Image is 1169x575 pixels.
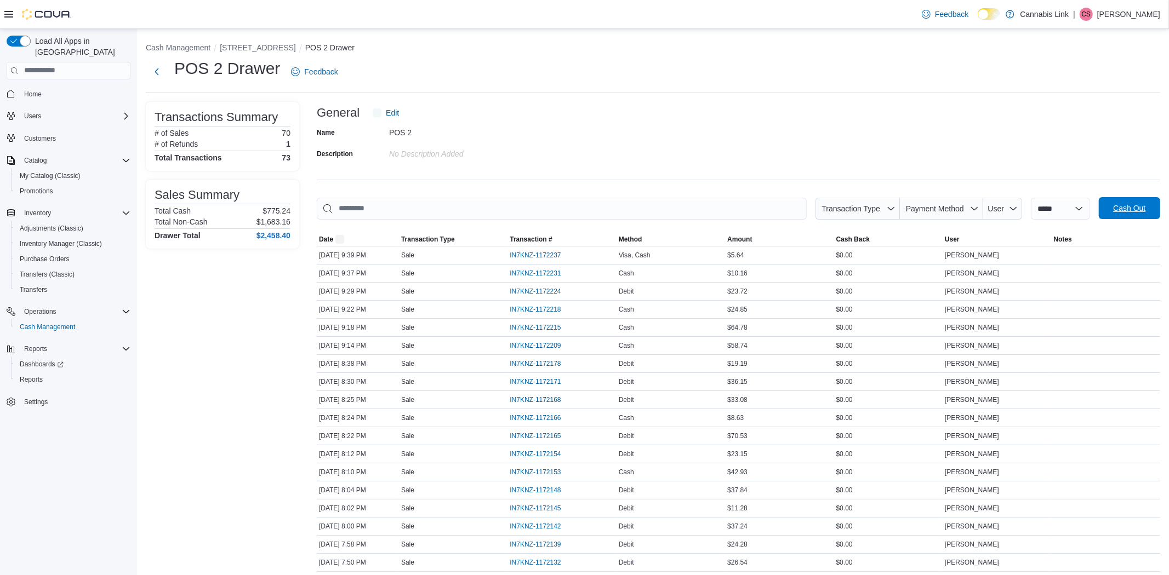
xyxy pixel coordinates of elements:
span: Inventory [24,209,51,217]
div: $0.00 [834,303,943,316]
span: $24.85 [727,305,748,314]
a: Feedback [287,61,342,83]
span: Cash Management [15,320,130,334]
div: $0.00 [834,357,943,370]
p: Sale [401,323,414,332]
a: Transfers (Classic) [15,268,79,281]
span: Debit [619,450,634,458]
span: Home [20,87,130,101]
p: Sale [401,486,414,495]
button: User [943,233,1051,246]
span: Payment Method [906,204,964,213]
span: [PERSON_NAME] [945,323,999,332]
button: IN7KNZ-1172224 [510,285,572,298]
p: Sale [401,305,414,314]
button: Notes [1052,233,1160,246]
div: $0.00 [834,484,943,497]
button: IN7KNZ-1172218 [510,303,572,316]
span: Feedback [935,9,968,20]
div: [DATE] 8:25 PM [317,393,399,406]
span: Transfers (Classic) [15,268,130,281]
button: Cash Management [146,43,210,52]
div: $0.00 [834,502,943,515]
h3: General [317,106,360,119]
span: IN7KNZ-1172165 [510,432,561,440]
span: Promotions [15,185,130,198]
a: Settings [20,395,52,409]
button: Transfers (Classic) [11,267,135,282]
div: [DATE] 9:37 PM [317,267,399,280]
span: Debit [619,486,634,495]
a: My Catalog (Classic) [15,169,85,182]
p: 1 [286,140,290,148]
span: $36.15 [727,377,748,386]
span: Debit [619,359,634,368]
img: Cova [22,9,71,20]
button: Edit [368,102,403,124]
span: Home [24,90,42,99]
h3: Sales Summary [155,188,239,202]
span: Cash [619,413,634,422]
div: $0.00 [834,411,943,424]
span: $37.84 [727,486,748,495]
p: Sale [401,504,414,513]
span: Settings [20,395,130,409]
div: No Description added [389,145,536,158]
label: Name [317,128,335,137]
span: [PERSON_NAME] [945,468,999,476]
span: Users [24,112,41,120]
span: [PERSON_NAME] [945,305,999,314]
span: Purchase Orders [20,255,70,263]
div: [DATE] 8:24 PM [317,411,399,424]
div: $0.00 [834,429,943,442]
p: Sale [401,251,414,260]
span: [PERSON_NAME] [945,450,999,458]
button: IN7KNZ-1172178 [510,357,572,370]
span: Amount [727,235,752,244]
h6: # of Refunds [155,140,198,148]
button: Cash Back [834,233,943,246]
a: Reports [15,373,47,386]
span: $37.24 [727,522,748,531]
span: Operations [20,305,130,318]
button: IN7KNZ-1172209 [510,339,572,352]
button: IN7KNZ-1172165 [510,429,572,442]
p: Sale [401,395,414,404]
a: Cash Management [15,320,79,334]
span: IN7KNZ-1172148 [510,486,561,495]
span: Cash Back [836,235,870,244]
h6: # of Sales [155,129,189,137]
div: [DATE] 8:04 PM [317,484,399,497]
button: My Catalog (Classic) [11,168,135,183]
button: IN7KNZ-1172139 [510,538,572,551]
button: Cash Management [11,319,135,335]
span: [PERSON_NAME] [945,540,999,549]
h6: Total Non-Cash [155,217,208,226]
div: $0.00 [834,339,943,352]
span: Cash Management [20,323,75,331]
span: Debit [619,377,634,386]
button: Adjustments (Classic) [11,221,135,236]
span: Transfers (Classic) [20,270,75,279]
span: Inventory Manager (Classic) [15,237,130,250]
button: Catalog [20,154,51,167]
span: Customers [20,131,130,145]
span: IN7KNZ-1172168 [510,395,561,404]
span: Operations [24,307,56,316]
span: IN7KNZ-1172215 [510,323,561,332]
div: [DATE] 9:29 PM [317,285,399,298]
button: Amount [725,233,834,246]
span: $42.93 [727,468,748,476]
span: Transfers [15,283,130,296]
a: Customers [20,132,60,145]
span: Feedback [304,66,338,77]
span: IN7KNZ-1172237 [510,251,561,260]
span: Users [20,110,130,123]
div: [DATE] 9:39 PM [317,249,399,262]
button: Next [146,61,168,83]
button: Inventory Manager (Classic) [11,236,135,251]
a: Inventory Manager (Classic) [15,237,106,250]
span: IN7KNZ-1172178 [510,359,561,368]
span: Cash [619,305,634,314]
